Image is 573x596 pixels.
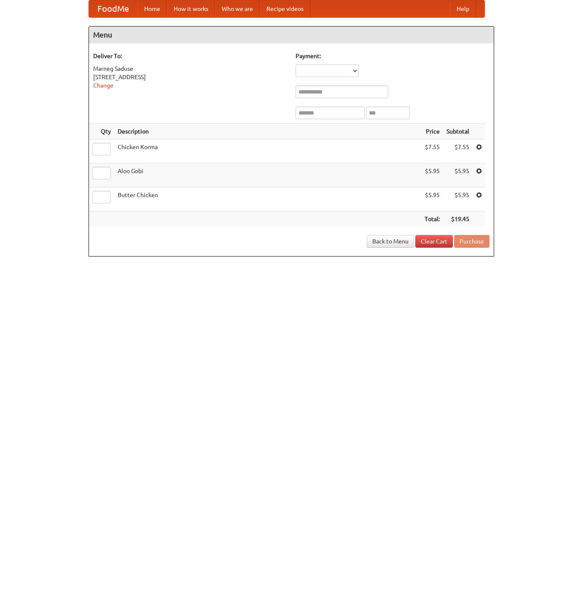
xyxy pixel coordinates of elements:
[93,73,287,81] div: [STREET_ADDRESS]
[443,211,473,227] th: $19.45
[93,64,287,73] div: Marneg Saduse
[89,27,494,43] h4: Menu
[443,124,473,139] th: Subtotal
[89,124,114,139] th: Qty
[421,211,443,227] th: Total:
[443,139,473,163] td: $7.55
[443,187,473,211] td: $5.95
[421,163,443,187] td: $5.95
[93,52,287,60] h5: Deliver To:
[260,0,310,17] a: Recipe videos
[137,0,167,17] a: Home
[215,0,260,17] a: Who we are
[114,124,421,139] th: Description
[114,139,421,163] td: Chicken Korma
[167,0,215,17] a: How it works
[114,163,421,187] td: Aloo Gobi
[450,0,476,17] a: Help
[93,82,113,89] a: Change
[443,163,473,187] td: $5.95
[415,235,453,248] a: Clear Cart
[89,0,137,17] a: FoodMe
[421,124,443,139] th: Price
[296,52,490,60] h5: Payment:
[367,235,414,248] a: Back to Menu
[454,235,490,248] button: Purchase
[421,139,443,163] td: $7.55
[421,187,443,211] td: $5.95
[114,187,421,211] td: Butter Chicken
